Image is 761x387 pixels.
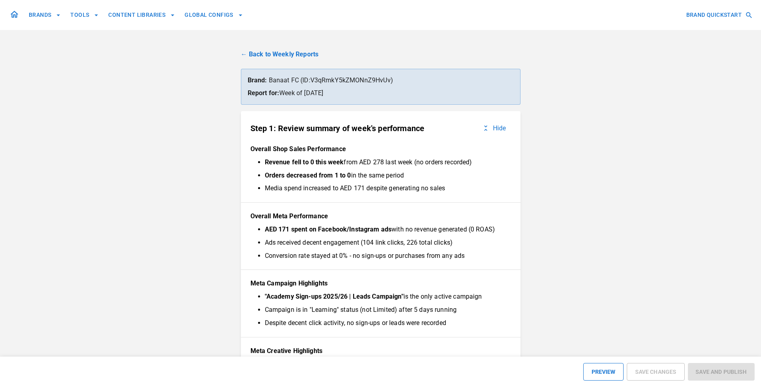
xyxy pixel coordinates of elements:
[248,89,280,97] strong: Report for:
[250,279,511,288] p: Meta Campaign Highlights
[250,145,511,154] p: Overall Shop Sales Performance
[265,172,505,180] li: in the same period
[265,319,505,327] li: Despite decent click activity, no sign-ups or leads were recorded
[265,306,505,314] li: Campaign is in "Learning" status (not Limited) after 5 days running
[241,50,521,59] a: ← Back to Weekly Reports
[250,347,511,355] p: Meta Creative Highlights
[265,158,505,167] li: from AED 278 last week (no orders recorded)
[683,8,755,22] button: BRAND QUICKSTART
[265,172,351,179] strong: Orders decreased from 1 to 0
[248,76,514,85] p: Banaat FC (ID: V3qRmkY5kZMONnZ9HvUv )
[265,239,505,247] li: Ads received decent engagement (104 link clicks, 226 total clicks)
[265,252,505,260] li: Conversion rate stayed at 0% - no sign-ups or purchases from any ads
[181,8,246,22] button: GLOBAL CONFIGS
[265,158,344,166] strong: Revenue fell to 0 this week
[250,212,511,221] p: Overall Meta Performance
[248,76,267,84] strong: Brand:
[105,8,178,22] button: CONTENT LIBRARIES
[583,363,624,381] button: PREVIEW
[265,225,392,233] strong: AED 171 spent on Facebook/Instagram ads
[67,8,102,22] button: TOOLS
[265,293,505,301] li: is the only active campaign
[493,124,506,132] p: Hide
[265,184,505,193] li: Media spend increased to AED 171 despite generating no sales
[250,124,425,133] p: Step 1: Review summary of week's performance
[477,121,511,136] button: Hide
[265,293,403,300] strong: "Academy Sign-ups 2025/26 | Leads Campaign"
[265,225,505,234] li: with no revenue generated (0 ROAS)
[26,8,64,22] button: BRANDS
[248,88,514,98] p: Week of [DATE]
